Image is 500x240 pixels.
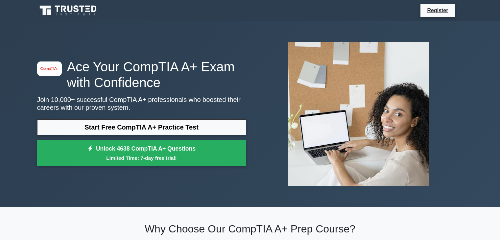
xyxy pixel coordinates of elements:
a: Register [423,6,452,14]
a: Unlock 4638 CompTIA A+ QuestionsLimited Time: 7-day free trial! [37,140,246,166]
h1: Ace Your CompTIA A+ Exam with Confidence [37,59,246,90]
a: Start Free CompTIA A+ Practice Test [37,119,246,135]
small: Limited Time: 7-day free trial! [45,154,238,162]
h2: Why Choose Our CompTIA A+ Prep Course? [37,223,463,235]
p: Join 10,000+ successful CompTIA A+ professionals who boosted their careers with our proven system. [37,96,246,111]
